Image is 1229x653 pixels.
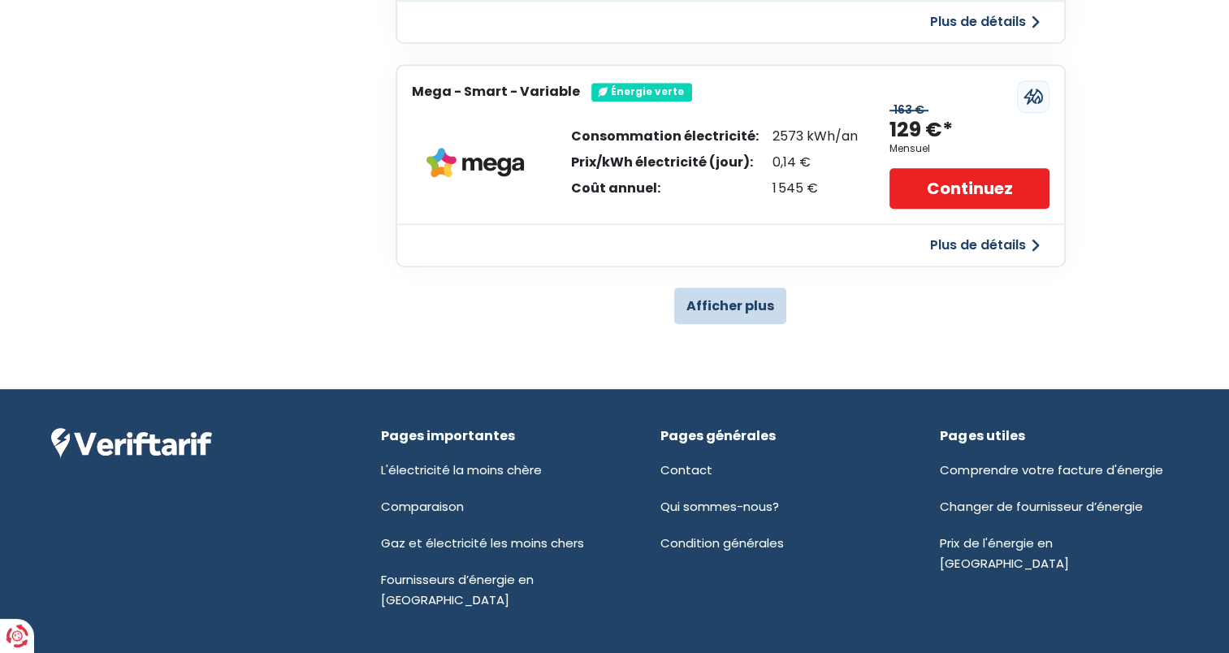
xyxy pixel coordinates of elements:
a: Gaz et électricité les moins chers [381,534,584,551]
button: Afficher plus [674,288,786,324]
div: 0,14 € [772,156,858,169]
h3: Mega - Smart - Variable [412,84,580,99]
div: Mensuel [889,143,930,154]
a: Prix de l'énergie en [GEOGRAPHIC_DATA] [940,534,1068,572]
img: Mega [426,148,524,177]
a: Changer de fournisseur d’énergie [940,498,1142,515]
a: Continuez [889,168,1049,209]
a: Comprendre votre facture d'énergie [940,461,1162,478]
button: Plus de détails [920,7,1049,37]
a: L'électricité la moins chère [381,461,542,478]
div: Pages importantes [381,428,619,443]
a: Contact [660,461,712,478]
div: 129 €* [889,117,953,144]
div: Prix/kWh électricité (jour): [571,156,759,169]
div: Énergie verte [591,83,692,101]
button: Plus de détails [920,231,1049,260]
a: Condition générales [660,534,784,551]
img: Veriftarif logo [51,428,212,459]
a: Comparaison [381,498,464,515]
div: 163 € [889,103,928,117]
div: Pages utiles [940,428,1178,443]
div: 2573 kWh/an [772,130,858,143]
div: Coût annuel: [571,182,759,195]
div: Consommation électricité: [571,130,759,143]
div: Pages générales [660,428,898,443]
div: 1 545 € [772,182,858,195]
a: Qui sommes-nous? [660,498,779,515]
a: Fournisseurs d’énergie en [GEOGRAPHIC_DATA] [381,571,534,608]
